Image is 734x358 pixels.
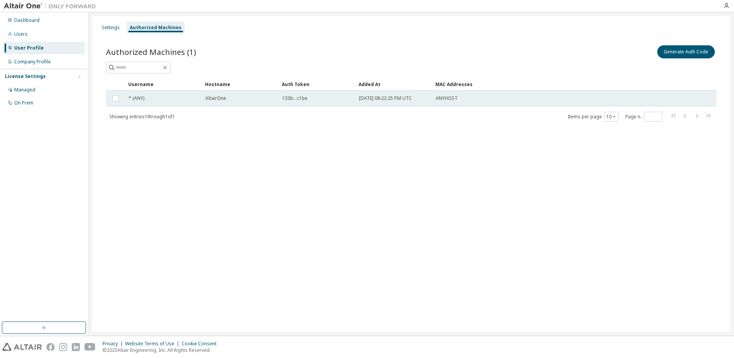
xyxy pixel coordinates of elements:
[5,73,46,80] div: License Settings
[568,112,618,122] span: Items per page
[106,46,196,57] span: Authorized Machines (1)
[436,95,458,101] span: ANYHOST
[59,343,67,351] img: instagram.svg
[109,113,175,120] span: Showing entries 1 through 1 of 1
[102,347,221,353] p: © 2025 Altair Engineering, Inc. All Rights Reserved.
[205,95,226,101] span: AltairOne
[102,341,125,347] div: Privacy
[606,114,617,120] button: 10
[205,78,276,90] div: Hostname
[282,95,307,101] span: 133b...c1be
[282,78,352,90] div: Auth Token
[14,31,28,37] div: Users
[625,112,662,122] span: Page n.
[657,45,715,58] button: Generate Auth Code
[84,343,96,351] img: youtube.svg
[4,2,100,10] img: Altair One
[72,343,80,351] img: linkedin.svg
[14,45,44,51] div: User Profile
[102,25,120,31] div: Settings
[359,95,412,101] span: [DATE] 08:22:25 PM UTC
[359,78,429,90] div: Added At
[125,341,182,347] div: Website Terms of Use
[2,343,42,351] img: altair_logo.svg
[14,59,51,65] div: Company Profile
[128,78,199,90] div: Username
[14,87,35,93] div: Managed
[129,95,144,101] span: * (ANY)
[130,25,182,31] div: Authorized Machines
[46,343,55,351] img: facebook.svg
[14,17,40,23] div: Dashboard
[182,341,221,347] div: Cookie Consent
[435,78,638,90] div: MAC Addresses
[14,100,33,106] div: On Prem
